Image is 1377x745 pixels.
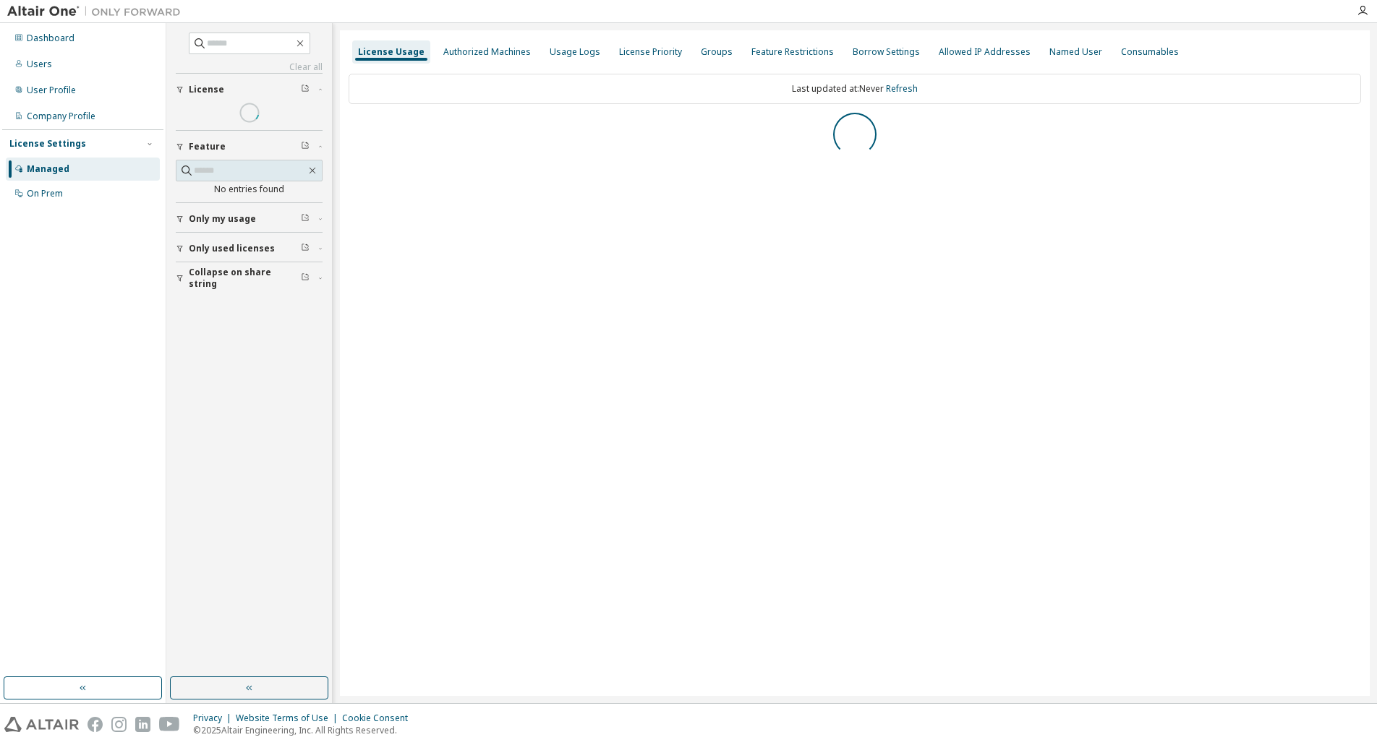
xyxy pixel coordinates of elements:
[301,141,310,152] span: Clear filter
[342,712,417,724] div: Cookie Consent
[193,724,417,736] p: © 2025 Altair Engineering, Inc. All Rights Reserved.
[1049,46,1102,58] div: Named User
[751,46,834,58] div: Feature Restrictions
[88,717,103,732] img: facebook.svg
[701,46,733,58] div: Groups
[619,46,682,58] div: License Priority
[236,712,342,724] div: Website Terms of Use
[189,243,275,254] span: Only used licenses
[176,262,323,294] button: Collapse on share string
[176,61,323,73] a: Clear all
[939,46,1031,58] div: Allowed IP Addresses
[193,712,236,724] div: Privacy
[301,272,310,284] span: Clear filter
[349,74,1361,104] div: Last updated at: Never
[27,188,63,199] div: On Prem
[176,131,323,163] button: Feature
[443,46,531,58] div: Authorized Machines
[27,163,69,175] div: Managed
[176,184,323,195] div: No entries found
[176,233,323,264] button: Only used licenses
[9,138,86,150] div: License Settings
[176,74,323,105] button: License
[886,82,918,95] a: Refresh
[358,46,425,58] div: License Usage
[4,717,79,732] img: altair_logo.svg
[189,267,301,290] span: Collapse on share string
[176,203,323,235] button: Only my usage
[550,46,600,58] div: Usage Logs
[27,59,52,70] div: Users
[853,46,920,58] div: Borrow Settings
[189,213,256,225] span: Only my usage
[27,33,74,44] div: Dashboard
[7,4,188,19] img: Altair One
[301,84,310,95] span: Clear filter
[27,111,95,122] div: Company Profile
[189,84,224,95] span: License
[159,717,180,732] img: youtube.svg
[301,243,310,254] span: Clear filter
[1121,46,1179,58] div: Consumables
[301,213,310,225] span: Clear filter
[189,141,226,152] span: Feature
[135,717,150,732] img: linkedin.svg
[27,85,76,96] div: User Profile
[111,717,127,732] img: instagram.svg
